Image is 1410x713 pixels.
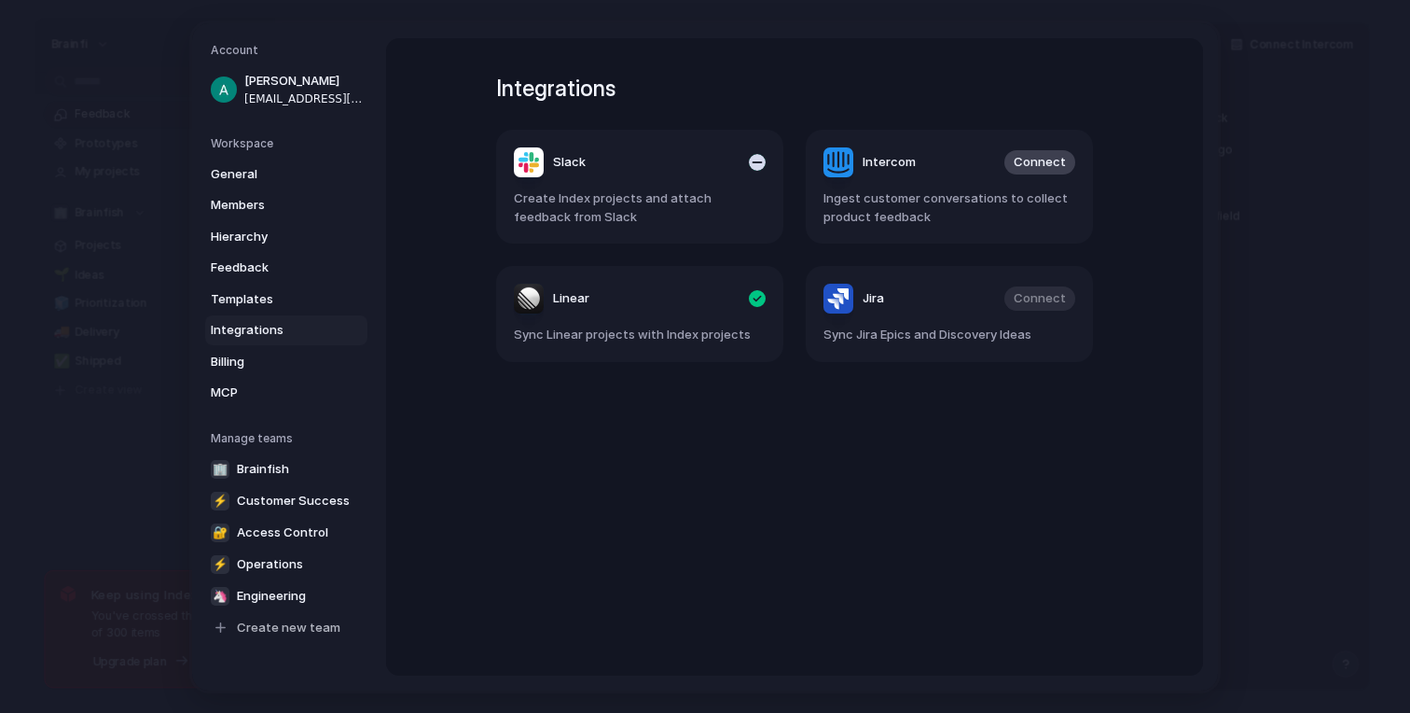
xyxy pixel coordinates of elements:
a: Members [205,190,367,220]
a: Integrations [205,315,367,345]
span: Engineering [237,586,306,605]
span: Intercom [863,153,916,172]
a: MCP [205,378,367,408]
a: Hierarchy [205,221,367,251]
span: Billing [211,352,330,370]
span: General [211,164,330,183]
span: Jira [863,289,884,308]
span: Integrations [211,321,330,340]
span: Ingest customer conversations to collect product feedback [823,189,1075,226]
span: Members [211,196,330,215]
a: Feedback [205,253,367,283]
a: ⚡Customer Success [205,485,367,515]
div: ⚡ [211,554,229,573]
span: Brainfish [237,459,289,478]
span: Linear [553,289,589,308]
span: Slack [553,153,586,172]
div: 🦄 [211,586,229,605]
span: [PERSON_NAME] [244,72,364,91]
span: Sync Jira Epics and Discovery Ideas [823,326,1075,344]
span: Access Control [237,523,328,541]
span: [EMAIL_ADDRESS][DOMAIN_NAME] [244,90,364,106]
a: 🏢Brainfish [205,454,367,483]
span: Operations [237,554,303,573]
span: Customer Success [237,491,350,510]
span: Create new team [237,618,340,636]
span: Templates [211,289,330,308]
h1: Integrations [496,72,1093,105]
button: Connect [1004,150,1075,175]
a: General [205,159,367,189]
h5: Account [211,42,367,59]
span: Hierarchy [211,227,330,245]
a: Templates [205,284,367,314]
a: Create new team [205,612,367,642]
div: 🔐 [211,523,229,541]
a: [PERSON_NAME][EMAIL_ADDRESS][DOMAIN_NAME] [205,66,367,113]
span: Feedback [211,259,330,277]
span: Create Index projects and attach feedback from Slack [514,189,766,226]
a: 🦄Engineering [205,580,367,610]
a: 🔐Access Control [205,517,367,547]
a: ⚡Operations [205,549,367,579]
a: Billing [205,346,367,376]
span: MCP [211,384,330,402]
div: 🏢 [211,459,229,478]
div: ⚡ [211,491,229,510]
span: Sync Linear projects with Index projects [514,326,766,344]
span: Connect [1014,153,1066,172]
h5: Workspace [211,134,367,151]
h5: Manage teams [211,429,367,446]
